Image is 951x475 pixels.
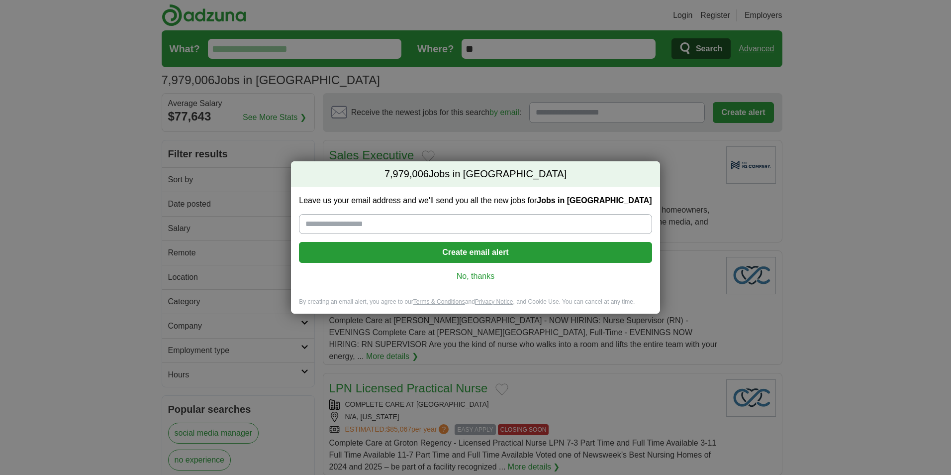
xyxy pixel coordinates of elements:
[413,298,465,305] a: Terms & Conditions
[475,298,513,305] a: Privacy Notice
[299,195,652,206] label: Leave us your email address and we'll send you all the new jobs for
[291,298,660,314] div: By creating an email alert, you agree to our and , and Cookie Use. You can cancel at any time.
[537,196,652,205] strong: Jobs in [GEOGRAPHIC_DATA]
[291,161,660,187] h2: Jobs in [GEOGRAPHIC_DATA]
[299,242,652,263] button: Create email alert
[384,167,429,181] span: 7,979,006
[307,271,644,282] a: No, thanks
